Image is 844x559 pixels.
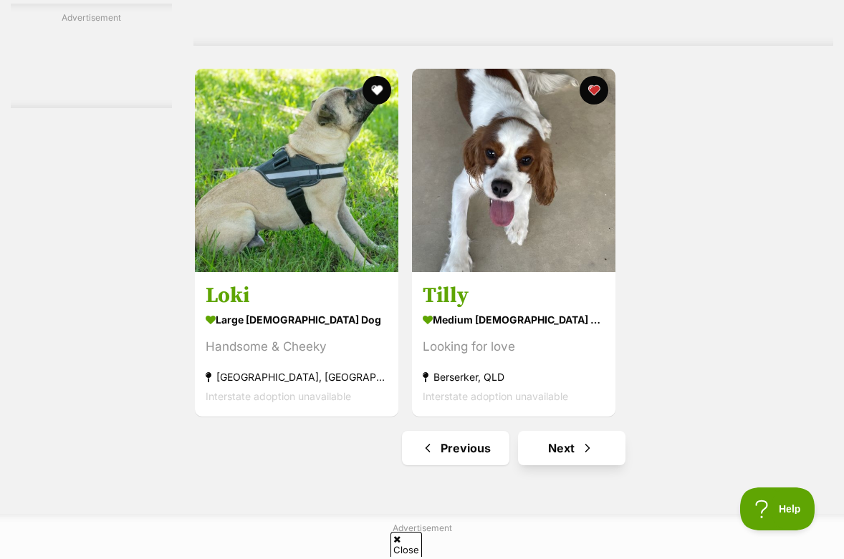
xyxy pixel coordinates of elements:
[412,271,615,417] a: Tilly medium [DEMOGRAPHIC_DATA] Dog Looking for love Berserker, QLD Interstate adoption unavailable
[206,309,388,330] strong: large [DEMOGRAPHIC_DATA] Dog
[206,282,388,309] h3: Loki
[740,487,815,530] iframe: Help Scout Beacon - Open
[195,69,398,272] img: Loki - Shar Pei Dog
[206,390,351,402] span: Interstate adoption unavailable
[518,431,625,465] a: Next page
[206,367,388,387] strong: [GEOGRAPHIC_DATA], [GEOGRAPHIC_DATA]
[423,309,605,330] strong: medium [DEMOGRAPHIC_DATA] Dog
[195,271,398,417] a: Loki large [DEMOGRAPHIC_DATA] Dog Handsome & Cheeky [GEOGRAPHIC_DATA], [GEOGRAPHIC_DATA] Intersta...
[390,532,422,557] span: Close
[206,337,388,356] div: Handsome & Cheeky
[423,337,605,356] div: Looking for love
[363,76,391,104] button: favourite
[193,431,833,465] nav: Pagination
[423,390,568,402] span: Interstate adoption unavailable
[423,367,605,387] strong: Berserker, QLD
[402,431,509,465] a: Previous page
[579,76,608,104] button: favourite
[412,69,615,272] img: Tilly - Cavalier King Charles Spaniel Dog
[11,4,172,108] div: Advertisement
[423,282,605,309] h3: Tilly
